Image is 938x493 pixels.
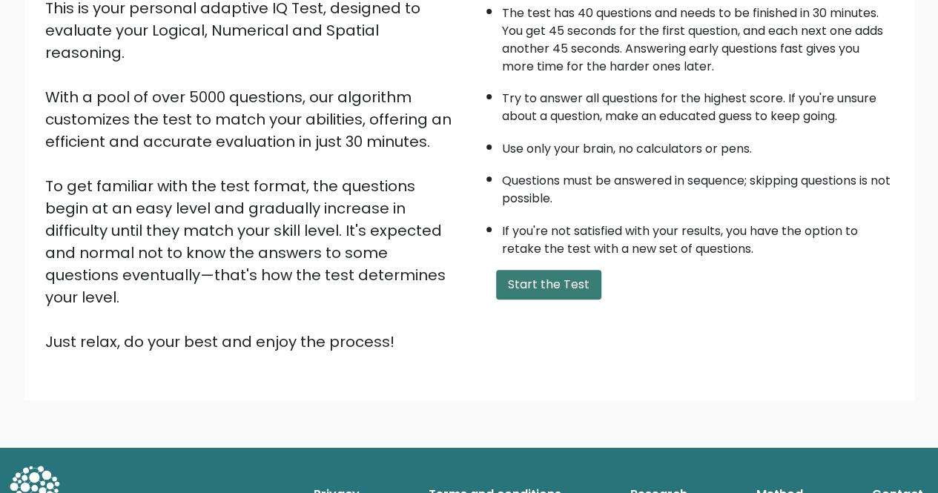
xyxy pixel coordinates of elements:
li: Use only your brain, no calculators or pens. [502,133,894,158]
button: Start the Test [496,270,601,300]
li: If you're not satisfied with your results, you have the option to retake the test with a new set ... [502,215,894,258]
li: Questions must be answered in sequence; skipping questions is not possible. [502,165,894,208]
li: Try to answer all questions for the highest score. If you're unsure about a question, make an edu... [502,82,894,125]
